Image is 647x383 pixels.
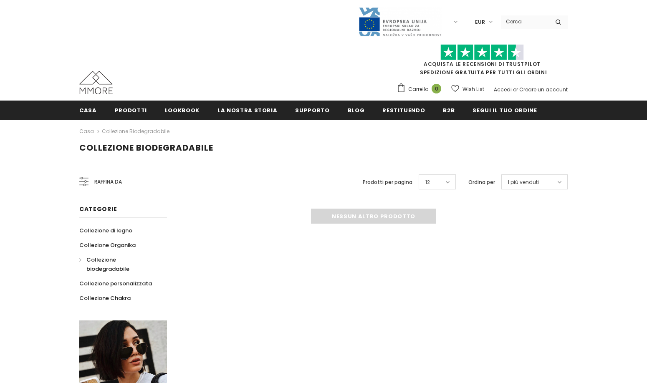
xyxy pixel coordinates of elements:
label: Ordina per [468,178,495,186]
span: Wish List [463,85,484,93]
span: Collezione personalizzata [79,280,152,287]
a: supporto [295,101,329,119]
a: Collezione biodegradabile [102,128,169,135]
span: EUR [475,18,485,26]
a: Lookbook [165,101,200,119]
a: Collezione di legno [79,223,132,238]
span: Collezione Chakra [79,294,131,302]
input: Search Site [501,15,549,28]
a: Accedi [494,86,512,93]
a: Casa [79,101,97,119]
a: Carrello 0 [397,83,445,96]
a: Collezione personalizzata [79,276,152,291]
a: Collezione Chakra [79,291,131,305]
a: Blog [348,101,365,119]
a: Segui il tuo ordine [473,101,537,119]
a: Collezione Organika [79,238,136,252]
a: Collezione biodegradabile [79,252,158,276]
img: Casi MMORE [79,71,113,94]
a: Wish List [451,82,484,96]
a: Acquista le recensioni di TrustPilot [424,60,541,68]
span: Restituendo [382,106,425,114]
span: Casa [79,106,97,114]
span: Segui il tuo ordine [473,106,537,114]
span: Carrello [408,85,428,93]
span: Collezione Organika [79,241,136,249]
span: B2B [443,106,455,114]
a: Casa [79,126,94,136]
span: Raffina da [94,177,122,186]
span: 0 [432,84,441,93]
img: Fidati di Pilot Stars [440,44,524,60]
span: Collezione biodegradabile [86,256,129,273]
a: Javni Razpis [358,18,442,25]
span: or [513,86,518,93]
span: SPEDIZIONE GRATUITA PER TUTTI GLI ORDINI [397,48,568,76]
label: Prodotti per pagina [363,178,412,186]
span: I più venduti [508,178,539,186]
a: Creare un account [519,86,568,93]
span: Collezione di legno [79,227,132,234]
a: B2B [443,101,455,119]
span: Blog [348,106,365,114]
span: supporto [295,106,329,114]
a: La nostra storia [217,101,277,119]
a: Prodotti [115,101,147,119]
span: Collezione biodegradabile [79,142,213,154]
a: Restituendo [382,101,425,119]
span: Categorie [79,205,117,213]
span: 12 [425,178,430,186]
img: Javni Razpis [358,7,442,37]
span: Prodotti [115,106,147,114]
span: La nostra storia [217,106,277,114]
span: Lookbook [165,106,200,114]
